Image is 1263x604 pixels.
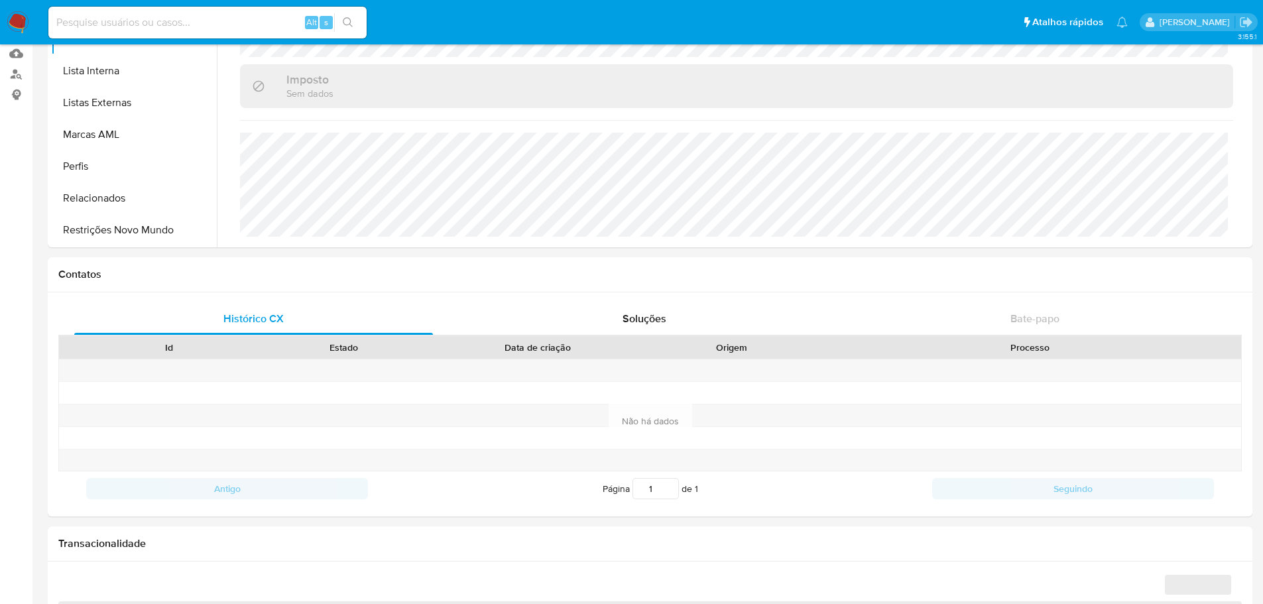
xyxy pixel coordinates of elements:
span: Atalhos rápidos [1032,15,1103,29]
button: Marcas AML [51,119,217,151]
div: ImpostoSem dados [240,64,1233,107]
div: Data de criação [440,341,635,354]
button: Restrições Novo Mundo [51,214,217,246]
span: Histórico CX [223,311,284,326]
button: Listas Externas [51,87,217,119]
div: Origem [654,341,810,354]
span: Página de [603,478,698,499]
button: Perfis [51,151,217,182]
h3: Imposto [286,72,333,87]
a: Sair [1239,15,1253,29]
div: Processo [828,341,1232,354]
button: Lista Interna [51,55,217,87]
button: Relacionados [51,182,217,214]
span: 3.155.1 [1238,31,1256,42]
button: Antigo [86,478,368,499]
input: Pesquise usuários ou casos... [48,14,367,31]
button: Seguindo [932,478,1214,499]
button: search-icon [334,13,361,32]
span: Bate-papo [1010,311,1059,326]
div: Id [91,341,247,354]
span: s [324,16,328,29]
span: Soluções [623,311,666,326]
p: Sem dados [286,87,333,99]
a: Notificações [1116,17,1128,28]
p: edgar.zuliani@mercadolivre.com [1160,16,1234,29]
span: Alt [306,16,317,29]
h1: Contatos [58,268,1242,281]
div: Estado [266,341,422,354]
span: 1 [695,482,698,495]
h1: Transacionalidade [58,537,1242,550]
